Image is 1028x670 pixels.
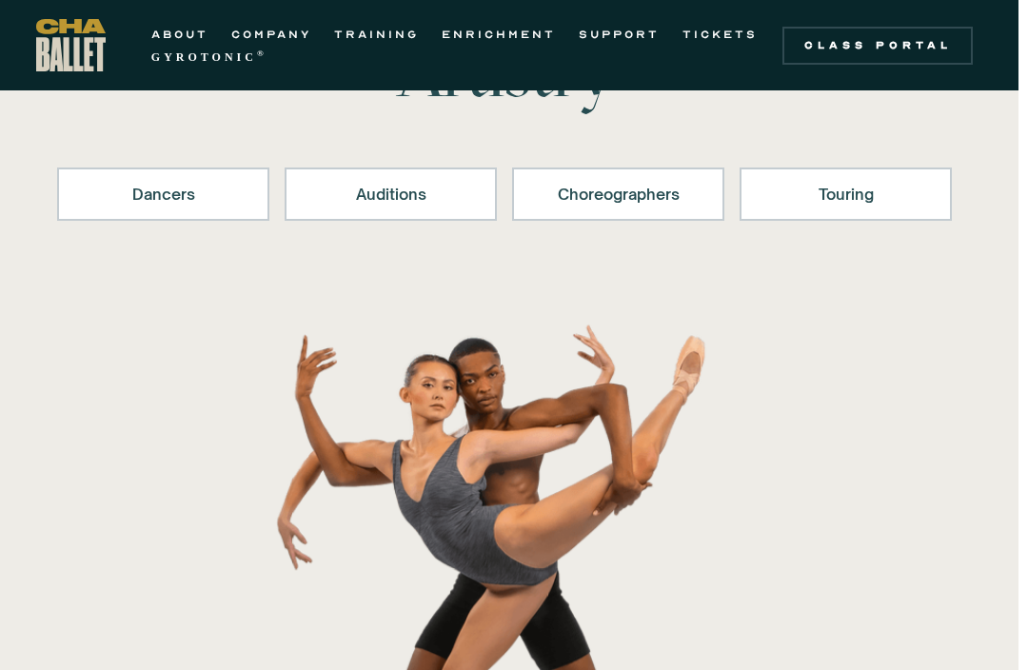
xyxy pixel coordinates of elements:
[442,23,556,46] a: ENRICHMENT
[512,167,724,221] a: Choreographers
[782,27,973,65] a: Class Portal
[285,167,497,221] a: Auditions
[151,50,257,64] strong: GYROTONIC
[334,23,419,46] a: TRAINING
[740,167,952,221] a: Touring
[794,38,961,53] div: Class Portal
[257,49,267,58] sup: ®
[151,23,208,46] a: ABOUT
[57,167,269,221] a: Dancers
[537,183,700,206] div: Choreographers
[231,23,311,46] a: COMPANY
[764,183,927,206] div: Touring
[82,183,245,206] div: Dancers
[151,46,267,69] a: GYROTONIC®
[579,23,660,46] a: SUPPORT
[36,19,106,71] a: home
[682,23,758,46] a: TICKETS
[309,183,472,206] div: Auditions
